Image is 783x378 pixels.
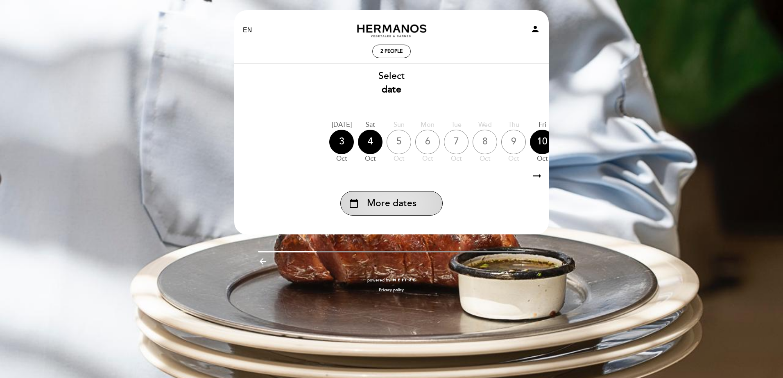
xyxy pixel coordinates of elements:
[367,197,416,210] span: More dates
[392,278,416,282] img: MEITRE
[415,154,440,164] div: Oct
[234,70,549,97] div: Select
[530,24,540,34] i: person
[473,130,497,154] div: 8
[501,130,526,154] div: 9
[379,287,404,293] a: Privacy policy
[530,130,554,154] div: 10
[349,196,359,210] i: calendar_today
[415,120,440,130] div: Mon
[501,120,526,130] div: Thu
[367,277,416,283] a: powered by
[329,154,354,164] div: Oct
[329,120,354,130] div: [DATE]
[329,130,354,154] div: 3
[530,120,554,130] div: Fri
[415,130,440,154] div: 6
[530,24,540,37] button: person
[444,120,468,130] div: Tue
[444,130,468,154] div: 7
[340,19,443,42] a: Hermanos
[358,154,382,164] div: Oct
[258,256,268,266] i: arrow_backward
[530,154,554,164] div: Oct
[444,154,468,164] div: Oct
[501,154,526,164] div: Oct
[367,277,390,283] span: powered by
[358,130,382,154] div: 4
[387,130,411,154] div: 5
[387,120,411,130] div: Sun
[380,48,403,54] span: 2 people
[358,120,382,130] div: Sat
[473,120,497,130] div: Wed
[473,154,497,164] div: Oct
[387,154,411,164] div: Oct
[531,167,543,185] i: arrow_right_alt
[382,84,401,95] b: date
